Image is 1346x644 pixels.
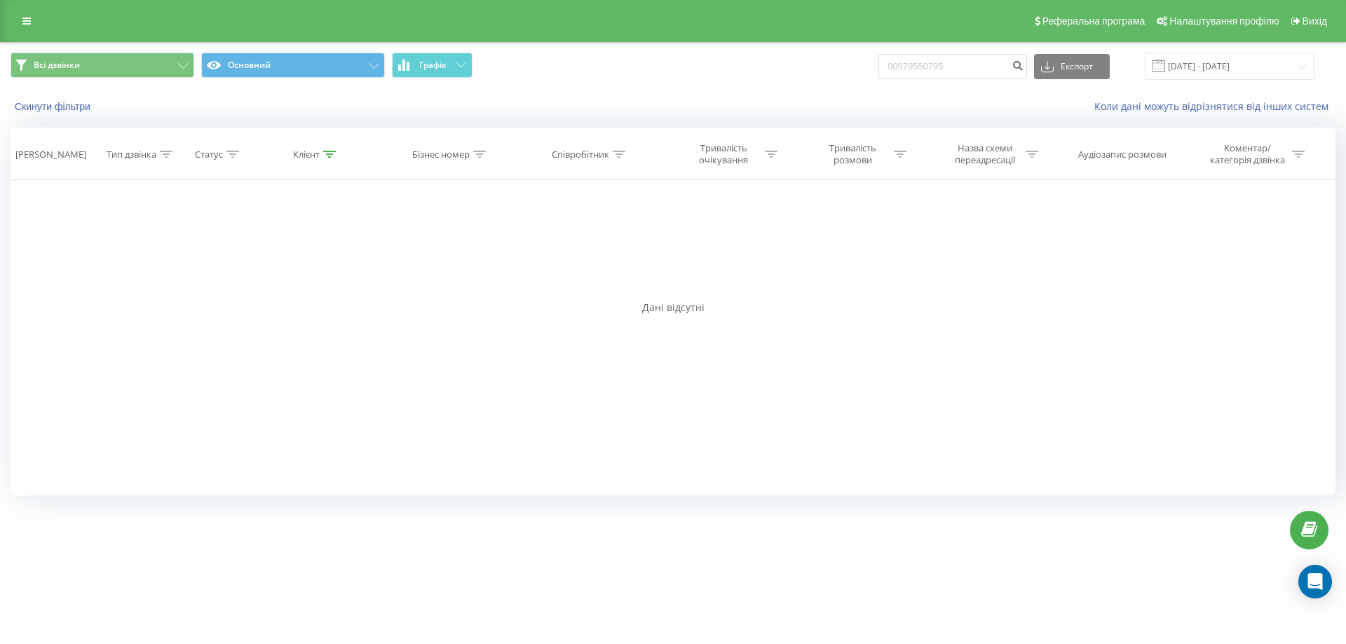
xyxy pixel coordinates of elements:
div: Бізнес номер [412,149,470,160]
span: Налаштування профілю [1169,15,1279,27]
div: Коментар/категорія дзвінка [1206,142,1289,166]
button: Основний [201,53,385,78]
div: Тривалість розмови [815,142,890,166]
button: Скинути фільтри [11,100,97,113]
a: Коли дані можуть відрізнятися вiд інших систем [1094,100,1335,113]
div: Назва схеми переадресації [947,142,1022,166]
button: Всі дзвінки [11,53,194,78]
input: Пошук за номером [878,54,1027,79]
button: Графік [392,53,473,78]
div: Співробітник [552,149,609,160]
div: Аудіозапис розмови [1078,149,1167,160]
div: Дані відсутні [11,301,1335,315]
span: Графік [419,60,447,70]
div: Тривалість очікування [686,142,761,166]
div: Клієнт [293,149,320,160]
span: Всі дзвінки [34,60,80,71]
div: [PERSON_NAME] [15,149,86,160]
span: Вихід [1303,15,1327,27]
div: Тип дзвінка [107,149,156,160]
div: Статус [195,149,223,160]
span: Реферальна програма [1042,15,1146,27]
button: Експорт [1034,54,1110,79]
div: Open Intercom Messenger [1298,565,1332,598]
